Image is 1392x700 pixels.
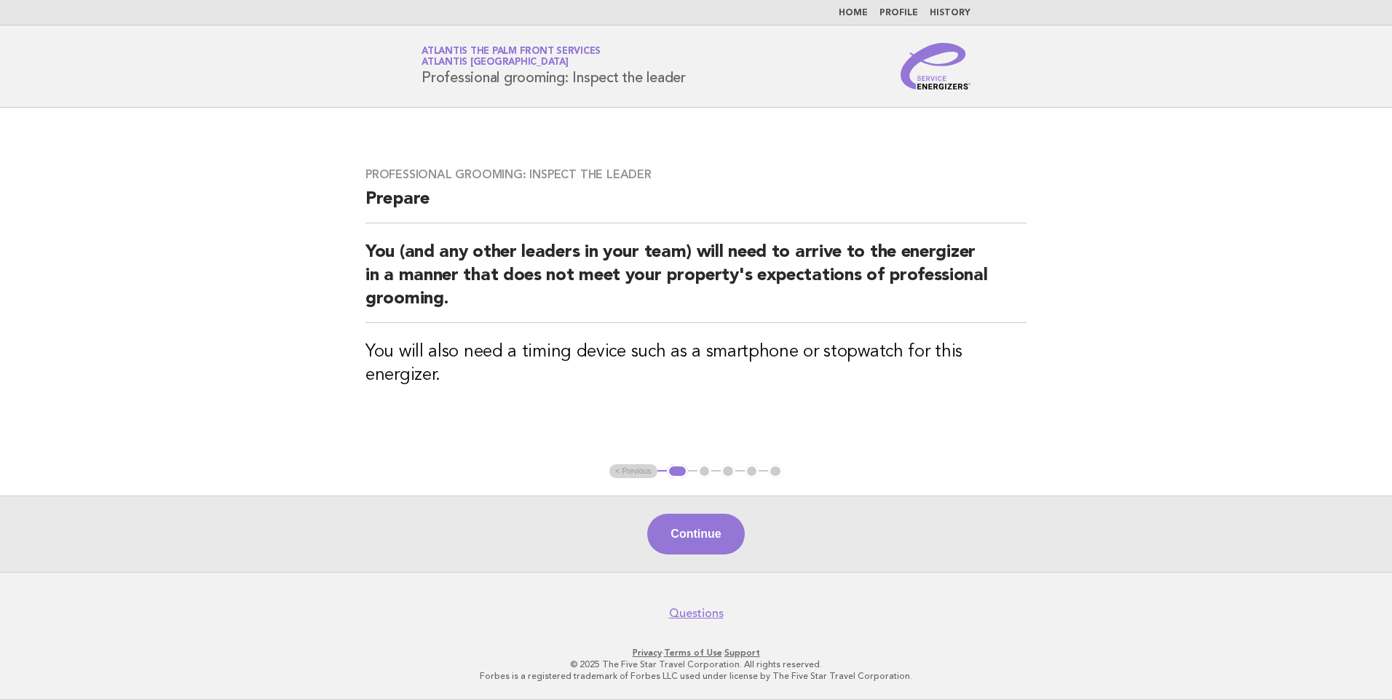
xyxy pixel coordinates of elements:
[365,167,1027,182] h3: Professional grooming: Inspect the leader
[724,648,760,658] a: Support
[930,9,970,17] a: History
[633,648,662,658] a: Privacy
[365,341,1027,387] h3: You will also need a timing device such as a smartphone or stopwatch for this energizer.
[250,670,1142,682] p: Forbes is a registered trademark of Forbes LLC used under license by The Five Star Travel Corpora...
[422,47,601,67] a: Atlantis The Palm Front ServicesAtlantis [GEOGRAPHIC_DATA]
[250,647,1142,659] p: · ·
[365,188,1027,223] h2: Prepare
[365,241,1027,323] h2: You (and any other leaders in your team) will need to arrive to the energizer in a manner that do...
[667,464,688,479] button: 1
[647,514,744,554] button: Continue
[422,58,569,68] span: Atlantis [GEOGRAPHIC_DATA]
[901,43,970,90] img: Service Energizers
[664,648,722,658] a: Terms of Use
[879,9,918,17] a: Profile
[422,47,686,85] h1: Professional grooming: Inspect the leader
[839,9,868,17] a: Home
[250,659,1142,670] p: © 2025 The Five Star Travel Corporation. All rights reserved.
[669,606,724,621] a: Questions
